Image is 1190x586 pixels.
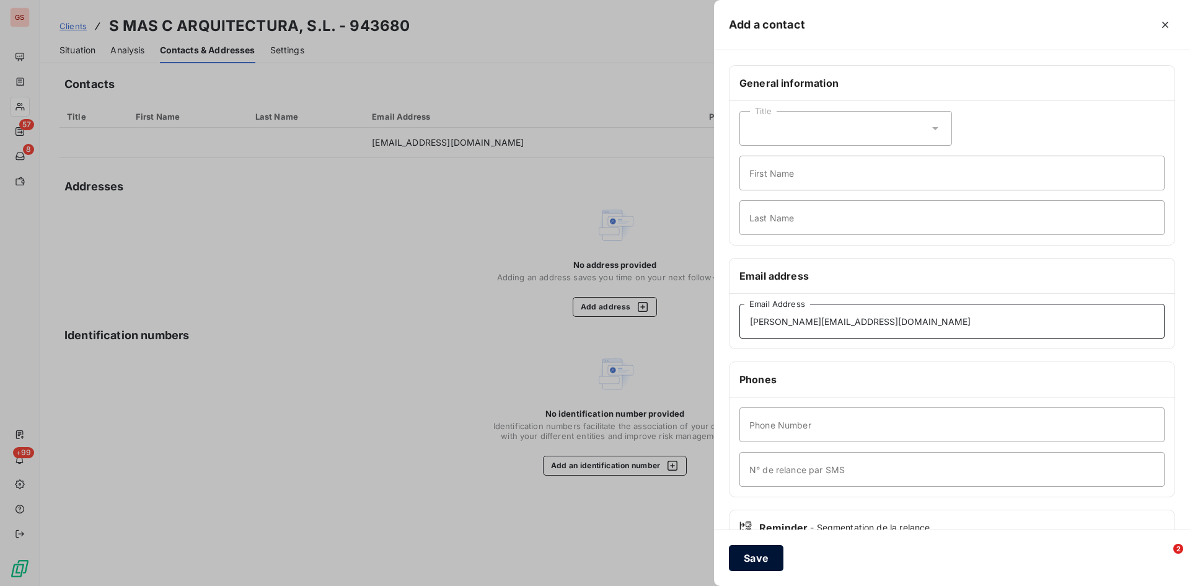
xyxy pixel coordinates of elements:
[739,372,1165,387] h6: Phones
[739,520,1165,535] div: Reminder
[729,545,783,571] button: Save
[729,16,805,33] h5: Add a contact
[810,522,930,534] span: - Segmentation de la relance
[739,76,1165,91] h6: General information
[739,200,1165,235] input: placeholder
[739,304,1165,339] input: placeholder
[739,269,1165,283] h6: Email address
[1148,544,1178,574] iframe: Intercom live chat
[739,156,1165,190] input: placeholder
[739,407,1165,442] input: placeholder
[1173,544,1183,554] span: 2
[739,452,1165,487] input: placeholder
